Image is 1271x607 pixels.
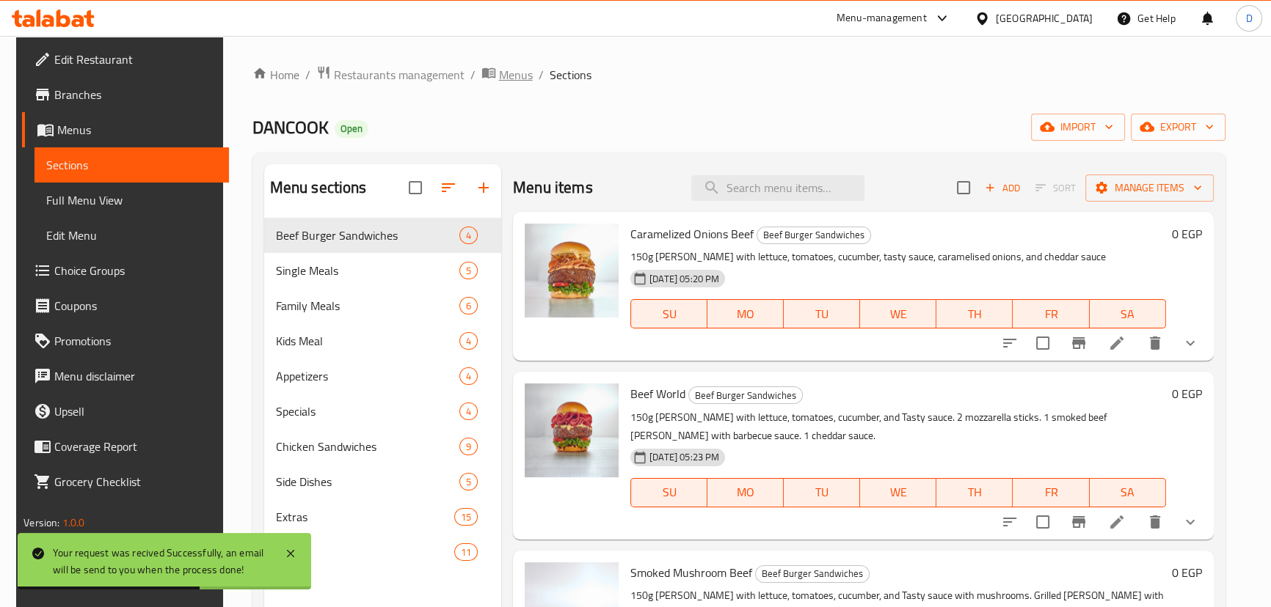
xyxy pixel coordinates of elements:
[1090,299,1166,328] button: SA
[1096,482,1160,503] span: SA
[264,212,502,575] nav: Menu sections
[790,482,854,503] span: TU
[1027,507,1058,537] span: Select to update
[936,478,1013,507] button: TH
[270,177,367,199] h2: Menu sections
[757,227,871,244] div: Beef Burger Sandwiches
[689,387,802,404] span: Beef Burger Sandwiches
[276,508,454,526] div: Extras
[34,183,228,218] a: Full Menu View
[316,65,465,84] a: Restaurants management
[470,66,476,84] li: /
[459,473,478,490] div: items
[276,262,459,279] div: Single Meals
[790,303,854,325] span: TU
[454,543,478,561] div: items
[22,77,228,112] a: Branches
[996,10,1093,26] div: [GEOGRAPHIC_DATA]
[550,66,591,84] span: Sections
[691,175,864,201] input: search
[1143,118,1214,136] span: export
[334,66,465,84] span: Restaurants management
[276,297,459,314] div: Family Meals
[630,223,754,245] span: Caramelized Onions Beef
[866,482,931,503] span: WE
[942,482,1007,503] span: TH
[46,156,216,174] span: Sections
[459,367,478,385] div: items
[460,334,477,348] span: 4
[252,65,1226,84] nav: breadcrumb
[54,438,216,455] span: Coverage Report
[1013,478,1089,507] button: FR
[1181,513,1199,531] svg: Show Choices
[466,170,501,205] button: Add section
[1137,504,1173,540] button: delete
[54,51,216,68] span: Edit Restaurant
[34,147,228,183] a: Sections
[252,111,329,144] span: DANCOOK
[630,408,1166,445] p: 150g [PERSON_NAME] with lettuce, tomatoes, cucumber, and Tasty sauce. 2 mozzarella sticks. 1 smok...
[525,383,619,477] img: Beef World
[707,478,784,507] button: MO
[499,66,533,84] span: Menus
[630,478,707,507] button: SU
[860,299,936,328] button: WE
[459,402,478,420] div: items
[53,545,270,578] div: Your request was recived Successfully, an email will be send to you when the process done!
[1108,513,1126,531] a: Edit menu item
[1061,325,1096,361] button: Branch-specific-item
[756,565,869,582] span: Beef Burger Sandwiches
[784,478,860,507] button: TU
[276,438,459,455] span: Chicken Sandwiches
[276,227,459,244] span: Beef Burger Sandwiches
[54,367,216,385] span: Menu disclaimer
[264,358,502,394] div: Appetizers4
[276,332,459,350] div: Kids Meal
[644,272,725,286] span: [DATE] 05:20 PM
[1019,482,1083,503] span: FR
[460,264,477,278] span: 5
[276,367,459,385] div: Appetizers
[713,482,778,503] span: MO
[460,299,477,313] span: 6
[1137,325,1173,361] button: delete
[276,402,459,420] span: Specials
[866,303,931,325] span: WE
[22,42,228,77] a: Edit Restaurant
[713,303,778,325] span: MO
[54,473,216,490] span: Grocery Checklist
[459,262,478,279] div: items
[1019,303,1083,325] span: FR
[305,66,310,84] li: /
[637,482,702,503] span: SU
[1097,179,1202,197] span: Manage items
[264,253,502,288] div: Single Meals5
[459,227,478,244] div: items
[22,112,228,147] a: Menus
[460,229,477,243] span: 4
[1090,478,1166,507] button: SA
[1085,174,1214,202] button: Manage items
[400,172,431,203] span: Select all sections
[46,227,216,244] span: Edit Menu
[1173,504,1208,540] button: show more
[264,464,502,499] div: Side Dishes5
[1131,114,1226,141] button: export
[1061,504,1096,540] button: Branch-specific-item
[455,545,477,559] span: 11
[630,383,685,405] span: Beef World
[1245,10,1252,26] span: D
[1096,303,1160,325] span: SA
[630,562,752,584] span: Smoked Mushroom Beef
[784,299,860,328] button: TU
[335,120,368,138] div: Open
[22,253,228,288] a: Choice Groups
[46,191,216,209] span: Full Menu View
[525,224,619,317] img: Caramelized Onions Beef
[513,177,593,199] h2: Menu items
[455,510,477,524] span: 15
[860,478,936,507] button: WE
